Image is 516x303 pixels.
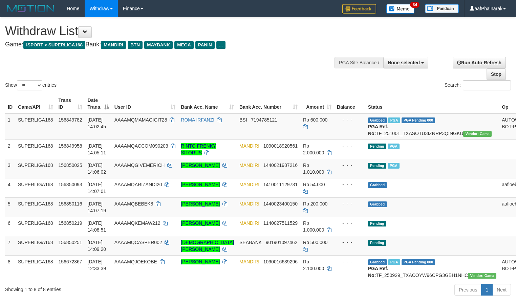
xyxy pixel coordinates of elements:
span: BSI [239,117,247,123]
a: RINTO FRENKY SITORUS [181,143,216,155]
span: Copy 1440021987216 to clipboard [263,163,298,168]
a: Stop [487,68,506,80]
img: MOTION_logo.png [5,3,57,14]
td: 3 [5,159,15,178]
td: TF_250929_TXACOYW96CPG3GBH1NHC [365,255,499,281]
span: AAAAMQKEMAW212 [114,220,160,226]
th: Bank Acc. Number: activate to sort column ascending [237,94,300,113]
a: [PERSON_NAME] [181,201,220,207]
td: 1 [5,113,15,140]
span: [DATE] 14:08:51 [88,220,106,233]
th: Game/API: activate to sort column ascending [15,94,56,113]
th: Trans ID: activate to sort column ascending [56,94,85,113]
span: Copy 901901097462 to clipboard [266,240,297,245]
span: ISPORT > SUPERLIGA168 [23,41,85,49]
b: PGA Ref. No: [368,266,388,278]
h1: Withdraw List [5,24,337,38]
span: SEABANK [239,240,262,245]
img: panduan.png [425,4,459,13]
th: User ID: activate to sort column ascending [112,94,178,113]
span: Copy 1140027511529 to clipboard [263,220,298,226]
span: Grabbed [368,117,387,123]
span: AAAAMQARIZANDI20 [114,182,162,187]
h4: Game: Bank: [5,41,337,48]
div: Showing 1 to 8 of 8 entries [5,283,210,293]
span: AAAAMQJOEKOBE [114,259,157,264]
div: - - - [337,116,363,123]
span: 156850025 [59,163,82,168]
span: PGA Pending [402,259,435,265]
span: Copy 1090018920561 to clipboard [263,143,298,149]
span: Grabbed [368,201,387,207]
span: [DATE] 14:02:45 [88,117,106,129]
a: [DEMOGRAPHIC_DATA][PERSON_NAME] [181,240,234,252]
span: MANDIRI [239,182,259,187]
span: AAAAMQGIVEMERICH [114,163,165,168]
span: Rp 1.010.000 [303,163,324,175]
span: [DATE] 14:07:19 [88,201,106,213]
td: 8 [5,255,15,281]
span: MANDIRI [239,201,259,207]
span: [DATE] 14:06:02 [88,163,106,175]
span: Marked by aafsoycanthlai [388,163,400,169]
span: ... [216,41,225,49]
span: 156672367 [59,259,82,264]
td: 2 [5,139,15,159]
span: Copy 1090016639296 to clipboard [263,259,298,264]
div: - - - [337,239,363,246]
span: Marked by aafsengchandara [388,259,400,265]
span: Copy 7194785121 to clipboard [251,117,277,123]
td: SUPERLIGA168 [15,255,56,281]
a: Run Auto-Refresh [453,57,506,68]
th: Balance [334,94,365,113]
span: [DATE] 14:09:20 [88,240,106,252]
span: None selected [388,60,420,65]
th: Date Trans.: activate to sort column descending [85,94,112,113]
span: Pending [368,163,386,169]
span: [DATE] 14:05:11 [88,143,106,155]
span: MANDIRI [239,259,259,264]
span: Copy 1440023400150 to clipboard [263,201,298,207]
span: 156850116 [59,201,82,207]
div: - - - [337,181,363,188]
span: BTN [128,41,143,49]
a: [PERSON_NAME] [181,220,220,226]
span: MEGA [174,41,194,49]
a: ROMA IRFANZI [181,117,214,123]
a: Previous [454,284,481,296]
span: [DATE] 14:07:01 [88,182,106,194]
td: SUPERLIGA168 [15,139,56,159]
a: [PERSON_NAME] [181,163,220,168]
img: Feedback.jpg [342,4,376,14]
span: MANDIRI [239,163,259,168]
td: 6 [5,217,15,236]
span: Rp 500.000 [303,240,327,245]
div: - - - [337,200,363,207]
span: PANIN [195,41,215,49]
span: 156850251 [59,240,82,245]
a: 1 [481,284,493,296]
th: Amount: activate to sort column ascending [300,94,334,113]
td: 5 [5,197,15,217]
span: Rp 54.000 [303,182,325,187]
span: Pending [368,144,386,149]
div: - - - [337,162,363,169]
span: AAAAMQACCOM090203 [114,143,168,149]
span: AAAAMQMAMAGIGIT28 [114,117,167,123]
span: Grabbed [368,259,387,265]
span: Pending [368,240,386,246]
td: 4 [5,178,15,197]
span: 34 [410,2,419,8]
span: 156849958 [59,143,82,149]
td: TF_251001_TXASOTU3IZNRP3QINGKU [365,113,499,140]
button: None selected [383,57,428,68]
span: PGA Pending [402,117,435,123]
span: MANDIRI [101,41,126,49]
span: Vendor URL: https://trx31.1velocity.biz [463,131,492,137]
span: MANDIRI [239,220,259,226]
td: SUPERLIGA168 [15,236,56,255]
div: - - - [337,143,363,149]
span: 156850093 [59,182,82,187]
select: Showentries [17,80,42,90]
span: 156850219 [59,220,82,226]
